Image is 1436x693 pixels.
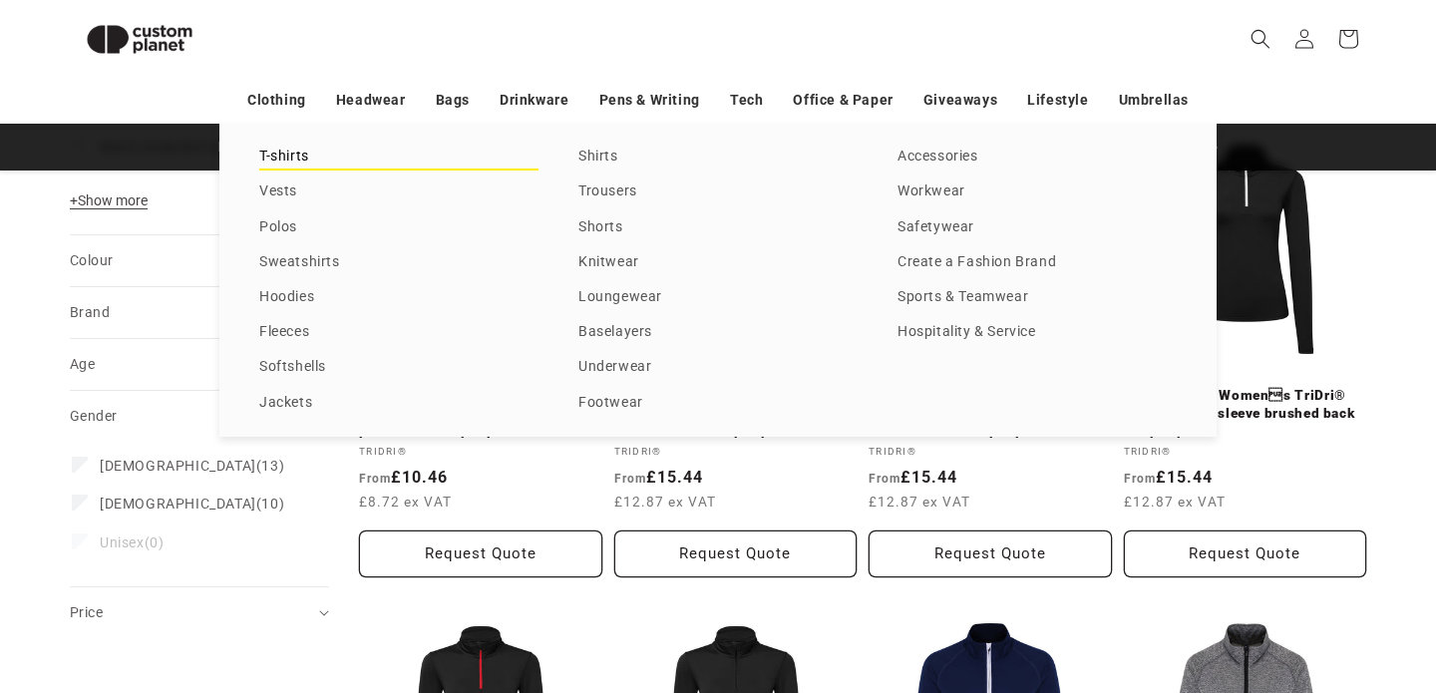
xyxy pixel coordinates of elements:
[1094,478,1436,693] iframe: Chat Widget
[259,178,538,205] a: Vests
[259,390,538,417] a: Jackets
[578,144,858,171] a: Shirts
[614,530,858,577] button: Request Quote
[897,178,1177,205] a: Workwear
[1124,387,1367,440] a: Black/White - Womens TriDri® recycled long sleeve brushed back ¼ zip top
[923,83,997,118] a: Giveaways
[897,249,1177,276] a: Create a Fashion Brand
[259,319,538,346] a: Fleeces
[70,8,209,71] img: Custom Planet
[578,178,858,205] a: Trousers
[578,354,858,381] a: Underwear
[70,587,329,638] summary: Price
[897,214,1177,241] a: Safetywear
[336,83,406,118] a: Headwear
[869,530,1112,577] button: Request Quote
[869,387,1112,440] a: Charcoal/Black - Womens TriDri® recycled long sleeve brushed back ¼ zip top
[793,83,893,118] a: Office & Paper
[1119,83,1189,118] a: Umbrellas
[359,387,602,440] a: Charcoal - Women's TriDri® seamless '3D fit' multi-sport performance zip top
[599,83,700,118] a: Pens & Writing
[100,496,256,512] span: [DEMOGRAPHIC_DATA]
[70,604,103,620] span: Price
[897,284,1177,311] a: Sports & Teamwear
[578,319,858,346] a: Baselayers
[500,83,568,118] a: Drinkware
[578,284,858,311] a: Loungewear
[897,319,1177,346] a: Hospitality & Service
[259,214,538,241] a: Polos
[614,387,858,440] a: French Navy/White - Womens TriDri® recycled long sleeve brushed back ¼ zip top
[247,83,306,118] a: Clothing
[1027,83,1088,118] a: Lifestyle
[100,495,284,513] span: (10)
[259,249,538,276] a: Sweatshirts
[730,83,763,118] a: Tech
[578,249,858,276] a: Knitwear
[578,214,858,241] a: Shorts
[259,144,538,171] a: T-shirts
[259,284,538,311] a: Hoodies
[436,83,470,118] a: Bags
[100,458,256,474] span: [DEMOGRAPHIC_DATA]
[897,144,1177,171] a: Accessories
[1239,17,1282,61] summary: Search
[359,530,602,577] button: Request Quote
[100,457,284,475] span: (13)
[578,390,858,417] a: Footwear
[259,354,538,381] a: Softshells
